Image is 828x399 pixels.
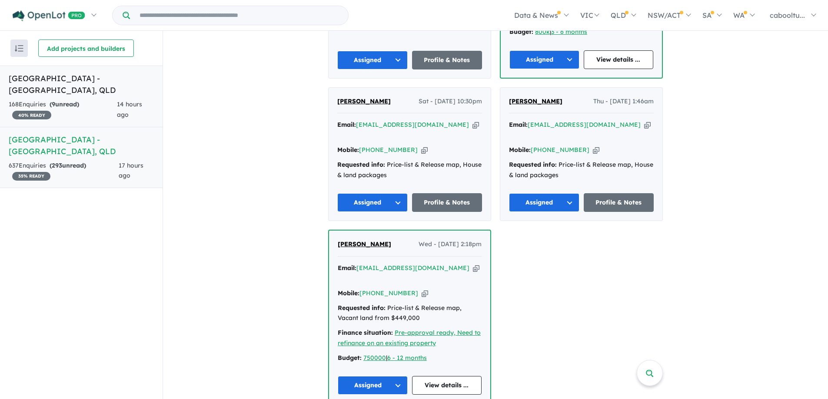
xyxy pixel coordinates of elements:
[412,376,482,395] a: View details ...
[509,193,579,212] button: Assigned
[337,97,391,105] span: [PERSON_NAME]
[509,27,653,37] div: |
[412,193,482,212] a: Profile & Notes
[770,11,805,20] span: cabooltu...
[473,264,479,273] button: Copy
[509,96,562,107] a: [PERSON_NAME]
[356,121,469,129] a: [EMAIL_ADDRESS][DOMAIN_NAME]
[337,51,408,69] button: Assigned
[38,40,134,57] button: Add projects and builders
[337,96,391,107] a: [PERSON_NAME]
[338,376,408,395] button: Assigned
[509,50,579,69] button: Assigned
[52,162,62,169] span: 293
[337,161,385,168] strong: Requested info:
[387,354,427,362] a: 6 - 12 months
[12,172,50,181] span: 35 % READY
[337,121,356,129] strong: Email:
[509,160,654,181] div: Price-list & Release map, House & land packages
[338,353,482,363] div: |
[117,100,142,119] span: 14 hours ago
[338,304,386,312] strong: Requested info:
[593,96,654,107] span: Thu - [DATE] 1:46am
[509,28,533,36] strong: Budget:
[50,100,79,108] strong: ( unread)
[337,193,408,212] button: Assigned
[422,289,428,298] button: Copy
[584,193,654,212] a: Profile & Notes
[132,6,346,25] input: Try estate name, suburb, builder or developer
[50,162,86,169] strong: ( unread)
[509,97,562,105] span: [PERSON_NAME]
[9,161,119,181] div: 637 Enquir ies
[338,239,391,250] a: [PERSON_NAME]
[15,45,23,52] img: sort.svg
[531,146,589,154] a: [PHONE_NUMBER]
[12,111,51,119] span: 40 % READY
[9,134,154,157] h5: [GEOGRAPHIC_DATA] - [GEOGRAPHIC_DATA] , QLD
[337,146,359,154] strong: Mobile:
[338,264,356,272] strong: Email:
[593,145,599,155] button: Copy
[9,99,117,120] div: 168 Enquir ies
[412,51,482,69] a: Profile & Notes
[535,28,550,36] a: 800k
[9,73,154,96] h5: [GEOGRAPHIC_DATA] - [GEOGRAPHIC_DATA] , QLD
[356,264,469,272] a: [EMAIL_ADDRESS][DOMAIN_NAME]
[119,162,143,180] span: 17 hours ago
[363,354,386,362] a: 750000
[338,289,359,297] strong: Mobile:
[359,146,418,154] a: [PHONE_NUMBER]
[551,28,587,36] a: 3 - 6 months
[419,96,482,107] span: Sat - [DATE] 10:30pm
[338,329,481,347] a: Pre-approval ready, Need to refinance on an existing property
[584,50,654,69] a: View details ...
[509,121,528,129] strong: Email:
[338,354,362,362] strong: Budget:
[359,289,418,297] a: [PHONE_NUMBER]
[338,329,393,336] strong: Finance situation:
[509,161,557,168] strong: Requested info:
[419,239,482,250] span: Wed - [DATE] 2:18pm
[528,121,641,129] a: [EMAIL_ADDRESS][DOMAIN_NAME]
[472,120,479,129] button: Copy
[509,146,531,154] strong: Mobile:
[13,10,85,21] img: Openlot PRO Logo White
[337,160,482,181] div: Price-list & Release map, House & land packages
[644,120,651,129] button: Copy
[338,303,482,324] div: Price-list & Release map, Vacant land from $449,000
[52,100,55,108] span: 9
[338,240,391,248] span: [PERSON_NAME]
[421,145,428,155] button: Copy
